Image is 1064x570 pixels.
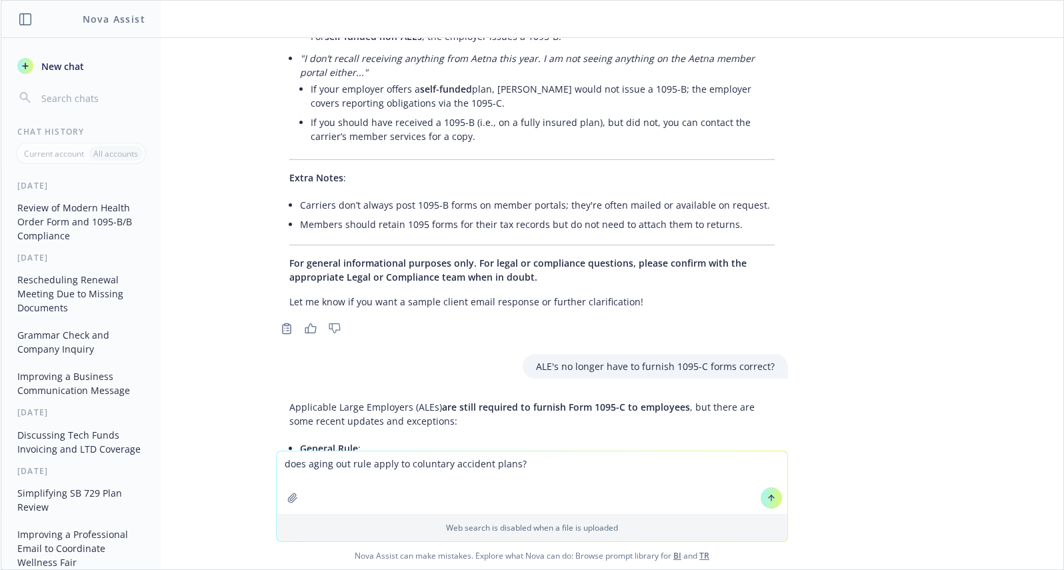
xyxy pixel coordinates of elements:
input: Search chats [39,89,145,107]
button: Simplifying SB 729 Plan Review [12,482,150,518]
p: Current account [24,148,84,159]
a: BI [673,550,681,561]
button: Thumbs down [324,319,345,338]
div: [DATE] [1,252,161,263]
h1: Nova Assist [83,12,145,26]
span: self-funded [420,83,472,95]
p: Applicable Large Employers (ALEs) , but there are some recent updates and exceptions: [289,400,775,428]
span: self-funded non-ALEs [325,30,422,43]
textarea: does aging out rule apply to coluntary accident plans? [277,451,787,514]
p: ALE's no longer have to furnish 1095-C forms correct? [536,359,775,373]
em: "I don’t recall receiving anything from Aetna this year. I am not seeing anything on the Aetna me... [300,52,755,79]
span: For general informational purposes only. For legal or compliance questions, please confirm with t... [289,257,747,283]
p: Web search is disabled when a file is uploaded [285,522,779,533]
span: Nova Assist can make mistakes. Explore what Nova can do: Browse prompt library for and [6,542,1058,569]
button: Improving a Business Communication Message [12,365,150,401]
p: : [300,441,775,455]
div: Chat History [1,126,161,137]
li: If your employer offers a plan, [PERSON_NAME] would not issue a 1095-B; the employer covers repor... [311,79,775,113]
li: Carriers don’t always post 1095-B forms on member portals; they're often mailed or available on r... [300,195,775,215]
span: Extra Notes [289,171,343,184]
span: are still required to furnish Form 1095-C to employees [442,401,690,413]
button: Rescheduling Renewal Meeting Due to Missing Documents [12,269,150,319]
li: If you should have received a 1095-B (i.e., on a fully insured plan), but did not, you can contac... [311,113,775,146]
li: Members should retain 1095 forms for their tax records but do not need to attach them to returns. [300,215,775,234]
button: New chat [12,54,150,78]
svg: Copy to clipboard [281,323,293,335]
p: Let me know if you want a sample client email response or further clarification! [289,295,775,309]
div: [DATE] [1,465,161,477]
button: Review of Modern Health Order Form and 1095-B/B Compliance [12,197,150,247]
a: TR [699,550,709,561]
div: [DATE] [1,407,161,418]
div: [DATE] [1,180,161,191]
button: Discussing Tech Funds Invoicing and LTD Coverage [12,424,150,460]
p: All accounts [93,148,138,159]
button: Grammar Check and Company Inquiry [12,324,150,360]
span: New chat [39,59,84,73]
span: General Rule [300,442,358,455]
p: : [289,171,775,185]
